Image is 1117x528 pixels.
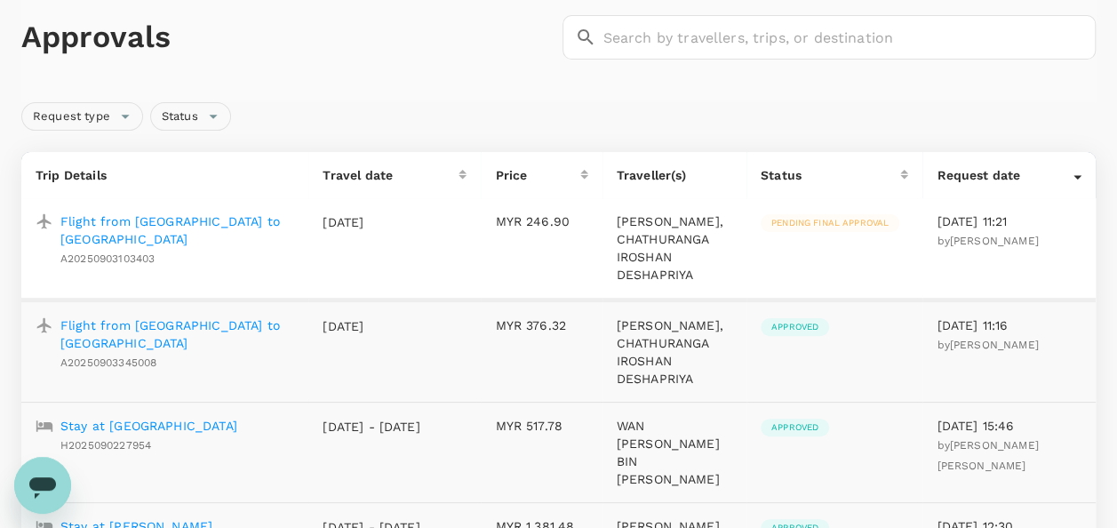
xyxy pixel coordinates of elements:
span: A20250903345008 [60,356,156,369]
span: A20250903103403 [60,252,155,265]
span: Approved [761,321,829,333]
p: MYR 246.90 [495,212,587,230]
div: Status [150,102,231,131]
div: Travel date [323,166,459,184]
a: Flight from [GEOGRAPHIC_DATA] to [GEOGRAPHIC_DATA] [60,316,294,352]
p: [PERSON_NAME], CHATHURANGA IROSHAN DESHAPRIYA [617,316,732,388]
span: [PERSON_NAME] [PERSON_NAME] [937,439,1038,472]
span: by [937,339,1038,351]
p: [DATE] 11:21 [937,212,1081,230]
div: Request date [937,166,1073,184]
p: Traveller(s) [617,166,732,184]
p: MYR 376.32 [495,316,587,334]
span: Status [151,108,209,125]
span: H2025090227954 [60,439,151,452]
iframe: Button to launch messaging window [14,457,71,514]
span: by [937,235,1038,247]
span: Approved [761,421,829,434]
a: Stay at [GEOGRAPHIC_DATA] [60,417,237,435]
span: Pending final approval [761,217,899,229]
a: Flight from [GEOGRAPHIC_DATA] to [GEOGRAPHIC_DATA] [60,212,294,248]
p: WAN [PERSON_NAME] BIN [PERSON_NAME] [617,417,732,488]
div: Price [495,166,579,184]
span: [PERSON_NAME] [950,235,1039,247]
span: [PERSON_NAME] [950,339,1039,351]
span: by [937,439,1038,472]
p: [DATE] [323,213,420,231]
input: Search by travellers, trips, or destination [603,15,1097,60]
p: [DATE] 11:16 [937,316,1081,334]
p: [DATE] - [DATE] [323,418,420,436]
p: [DATE] [323,317,420,335]
span: Request type [22,108,121,125]
p: Trip Details [36,166,294,184]
p: [DATE] 15:46 [937,417,1081,435]
p: MYR 517.78 [495,417,587,435]
p: [PERSON_NAME], CHATHURANGA IROSHAN DESHAPRIYA [617,212,732,284]
div: Status [761,166,900,184]
div: Request type [21,102,143,131]
h1: Approvals [21,19,555,56]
